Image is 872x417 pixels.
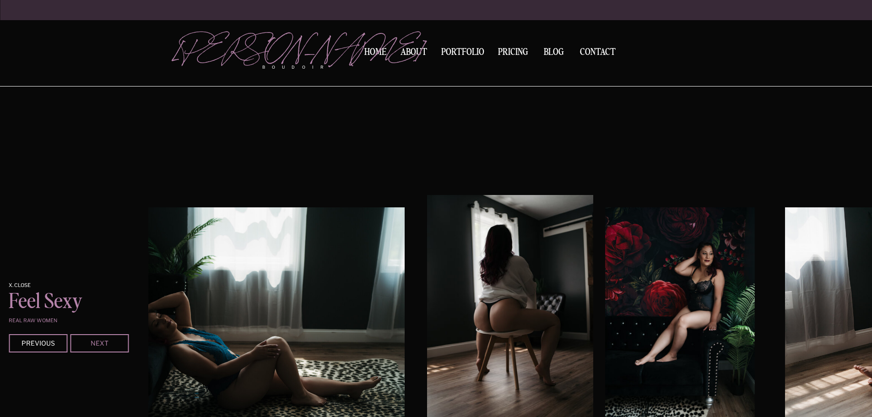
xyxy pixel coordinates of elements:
p: real raw women [9,318,121,323]
a: Portfolio [438,48,487,60]
a: Pricing [496,48,531,60]
p: feel sexy [9,292,144,315]
a: x. Close [9,283,51,288]
a: BLOG [540,48,568,56]
a: [PERSON_NAME] [174,32,338,60]
p: boudoir [262,64,338,70]
a: Contact [576,48,619,57]
div: Next [72,340,127,346]
div: Previous [11,340,65,346]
